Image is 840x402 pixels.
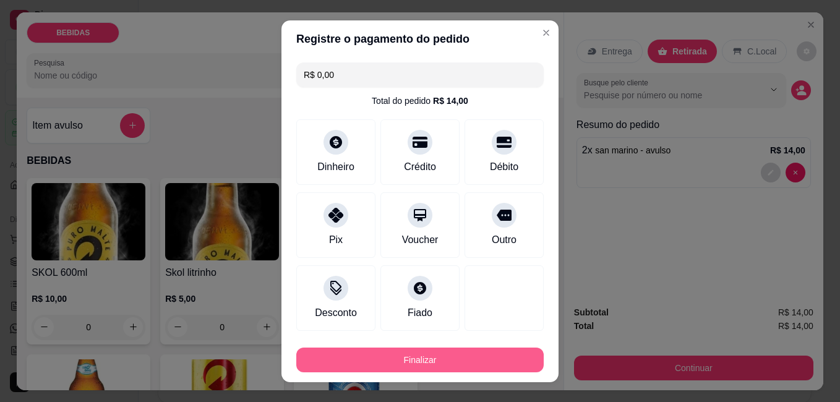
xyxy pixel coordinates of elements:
div: Pix [329,233,343,247]
div: Desconto [315,306,357,320]
div: Crédito [404,160,436,174]
div: Dinheiro [317,160,354,174]
div: Débito [490,160,518,174]
button: Finalizar [296,348,544,372]
header: Registre o pagamento do pedido [281,20,559,58]
div: Outro [492,233,516,247]
div: Fiado [408,306,432,320]
input: Ex.: hambúrguer de cordeiro [304,62,536,87]
button: Close [536,23,556,43]
div: Total do pedido [372,95,468,107]
div: Voucher [402,233,439,247]
div: R$ 14,00 [433,95,468,107]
